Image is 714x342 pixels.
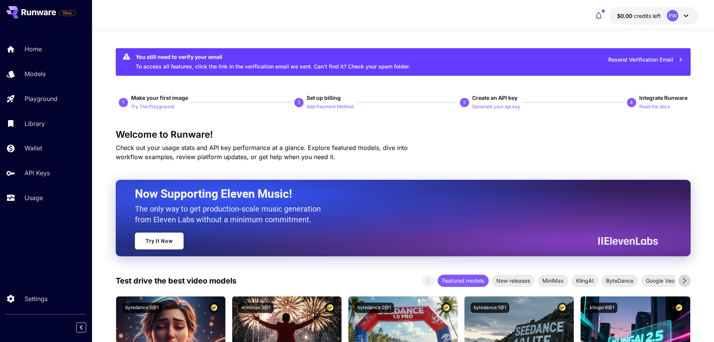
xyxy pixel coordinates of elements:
div: Featured models [438,275,489,287]
p: Library [25,119,45,128]
div: To access all features, click the link in the verification email we sent. Can’t find it? Check yo... [136,50,410,73]
p: Try The Playground [131,103,174,111]
div: Google Veo [641,275,679,287]
span: Create an API key [472,94,517,101]
p: 2 [298,99,300,106]
span: Set up billing [307,94,341,101]
button: minimax:3@1 [238,303,274,313]
button: Certified Model – Vetted for best performance and includes a commercial license. [441,303,451,313]
button: Add Payment Method [307,102,353,111]
p: Add Payment Method [307,103,353,111]
button: Try The Playground [131,102,174,111]
button: Collapse sidebar [76,322,86,332]
span: Integrate Runware [639,94,688,101]
div: You still need to verify your email [136,53,410,61]
button: bytedance:1@1 [471,303,509,313]
span: MiniMax [538,277,568,285]
span: credits left [634,13,661,19]
p: Usage [25,193,43,202]
p: API Keys [25,168,50,178]
div: KlingAI [571,275,598,287]
span: New releases [492,277,535,285]
div: PW [667,10,678,21]
span: Add your payment card to enable full platform functionality. [59,8,76,18]
p: Settings [25,294,48,303]
h3: Welcome to Runware! [116,129,691,140]
span: Check out your usage stats and API key performance at a glance. Explore featured models, dive int... [116,144,408,161]
button: Resend Verification Email [604,52,688,68]
p: Home [25,44,42,54]
p: Test drive the best video models [116,275,236,287]
button: Certified Model – Vetted for best performance and includes a commercial license. [209,303,219,313]
button: Certified Model – Vetted for best performance and includes a commercial license. [674,303,684,313]
button: klingai:6@1 [587,303,617,313]
h2: Now Supporting Eleven Music! [135,187,652,201]
span: $0.00 [617,13,634,19]
p: Playground [25,94,57,103]
span: KlingAI [571,277,598,285]
span: TRIAL [59,10,76,16]
div: New releases [492,275,535,287]
p: The only way to get production-scale music generation from Eleven Labs without a minimum commitment. [135,204,327,225]
div: $0.00 [617,12,661,20]
span: Make your first image [131,94,188,101]
p: 4 [630,99,633,106]
button: $0.00PW [609,7,698,24]
span: Google Veo [641,277,679,285]
span: Featured models [438,277,489,285]
button: bytedance:5@1 [122,303,162,313]
button: Certified Model – Vetted for best performance and includes a commercial license. [557,303,568,313]
p: Read the docs [639,103,670,111]
p: 1 [122,99,125,106]
p: Generate your api key [472,103,520,111]
div: MiniMax [538,275,568,287]
div: ByteDance [601,275,638,287]
div: Collapse sidebar [82,321,92,334]
button: Read the docs [639,102,670,111]
a: Try It Now [135,233,184,249]
p: Wallet [25,143,42,153]
button: Generate your api key [472,102,520,111]
button: bytedance:2@1 [355,303,394,313]
span: ByteDance [601,277,638,285]
p: 3 [463,99,466,106]
button: Certified Model – Vetted for best performance and includes a commercial license. [325,303,335,313]
p: Models [25,69,46,78]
